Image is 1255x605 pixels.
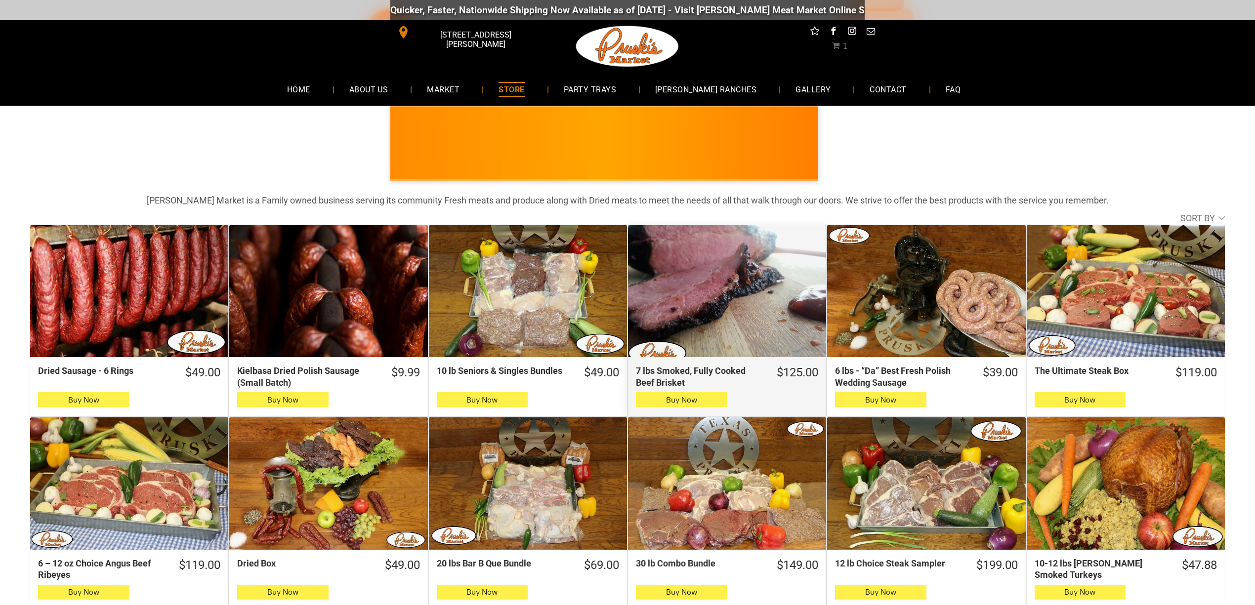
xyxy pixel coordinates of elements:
[808,25,821,40] a: Social network
[412,25,540,54] span: [STREET_ADDRESS][PERSON_NAME]
[267,587,298,597] span: Buy Now
[628,558,826,573] a: $149.0030 lb Combo Bundle
[846,25,859,40] a: instagram
[812,150,1006,166] span: [PERSON_NAME] MARKET
[1035,585,1126,600] button: Buy Now
[636,365,758,388] div: 7 lbs Smoked, Fully Cooked Beef Brisket
[385,558,420,573] div: $49.00
[584,558,619,573] div: $69.00
[584,365,619,380] div: $49.00
[777,558,818,573] div: $149.00
[931,76,975,102] a: FAQ
[855,76,921,102] a: CONTACT
[237,365,373,388] div: Kielbasa Dried Polish Sausage (Small Batch)
[30,365,228,380] a: $49.00Dried Sausage - 6 Rings
[636,392,727,407] button: Buy Now
[983,365,1018,380] div: $39.00
[835,585,926,600] button: Buy Now
[437,558,566,569] div: 20 lbs Bar B Que Bundle
[842,41,847,51] span: 1
[237,585,329,600] button: Buy Now
[636,558,758,569] div: 30 lb Combo Bundle
[38,392,129,407] button: Buy Now
[865,395,896,404] span: Buy Now
[549,76,631,102] a: PARTY TRAYS
[237,558,366,569] div: Dried Box
[1064,587,1095,597] span: Buy Now
[1027,417,1225,550] a: 10-12 lbs Pruski&#39;s Smoked Turkeys
[30,417,228,550] a: 6 – 12 oz Choice Angus Beef Ribeyes
[827,365,1025,388] a: $39.006 lbs - “Da” Best Fresh Polish Wedding Sausage
[865,587,896,597] span: Buy Now
[229,365,427,388] a: $9.99Kielbasa Dried Polish Sausage (Small Batch)
[429,365,627,380] a: $49.0010 lb Seniors & Singles Bundles
[1035,365,1157,376] div: The Ultimate Steak Box
[1035,558,1164,581] div: 10-12 lbs [PERSON_NAME] Smoked Turkeys
[335,76,403,102] a: ABOUT US
[777,365,818,380] div: $125.00
[147,195,1109,205] strong: [PERSON_NAME] Market is a Family owned business serving its community Fresh meats and produce alo...
[1175,365,1217,380] div: $119.00
[835,392,926,407] button: Buy Now
[412,76,474,102] a: MARKET
[484,76,539,102] a: STORE
[267,395,298,404] span: Buy Now
[429,558,627,573] a: $69.0020 lbs Bar B Que Bundle
[185,365,220,380] div: $49.00
[30,558,228,581] a: $119.006 – 12 oz Choice Angus Beef Ribeyes
[429,417,627,550] a: 20 lbs Bar B Que Bundle
[827,25,840,40] a: facebook
[976,558,1018,573] div: $199.00
[827,225,1025,358] a: 6 lbs - “Da” Best Fresh Polish Wedding Sausage
[628,417,826,550] a: 30 lb Combo Bundle
[1182,558,1217,573] div: $47.88
[666,587,697,597] span: Buy Now
[391,365,420,380] div: $9.99
[229,225,427,358] a: Kielbasa Dried Polish Sausage (Small Batch)
[466,587,498,597] span: Buy Now
[38,558,161,581] div: 6 – 12 oz Choice Angus Beef Ribeyes
[437,585,528,600] button: Buy Now
[68,395,99,404] span: Buy Now
[666,395,697,404] span: Buy Now
[229,417,427,550] a: Dried Box
[1027,225,1225,358] a: The Ultimate Steak Box
[466,395,498,404] span: Buy Now
[1035,392,1126,407] button: Buy Now
[628,225,826,358] a: 7 lbs Smoked, Fully Cooked Beef Brisket
[835,365,964,388] div: 6 lbs - “Da” Best Fresh Polish Wedding Sausage
[437,392,528,407] button: Buy Now
[636,585,727,600] button: Buy Now
[1027,558,1225,581] a: $47.8810-12 lbs [PERSON_NAME] Smoked Turkeys
[781,76,845,102] a: GALLERY
[68,587,99,597] span: Buy Now
[386,4,985,16] div: Quicker, Faster, Nationwide Shipping Now Available as of [DATE] - Visit [PERSON_NAME] Meat Market...
[229,558,427,573] a: $49.00Dried Box
[1064,395,1095,404] span: Buy Now
[827,558,1025,573] a: $199.0012 lb Choice Steak Sampler
[865,25,878,40] a: email
[574,20,681,73] img: Pruski-s+Market+HQ+Logo2-1920w.png
[237,392,329,407] button: Buy Now
[30,225,228,358] a: Dried Sausage - 6 Rings
[38,365,167,376] div: Dried Sausage - 6 Rings
[640,76,771,102] a: [PERSON_NAME] RANCHES
[38,585,129,600] button: Buy Now
[835,558,958,569] div: 12 lb Choice Steak Sampler
[179,558,220,573] div: $119.00
[429,225,627,358] a: 10 lb Seniors &amp; Singles Bundles
[390,25,542,40] a: [STREET_ADDRESS][PERSON_NAME]
[827,417,1025,550] a: 12 lb Choice Steak Sampler
[1027,365,1225,380] a: $119.00The Ultimate Steak Box
[628,365,826,388] a: $125.007 lbs Smoked, Fully Cooked Beef Brisket
[437,365,566,376] div: 10 lb Seniors & Singles Bundles
[272,76,325,102] a: HOME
